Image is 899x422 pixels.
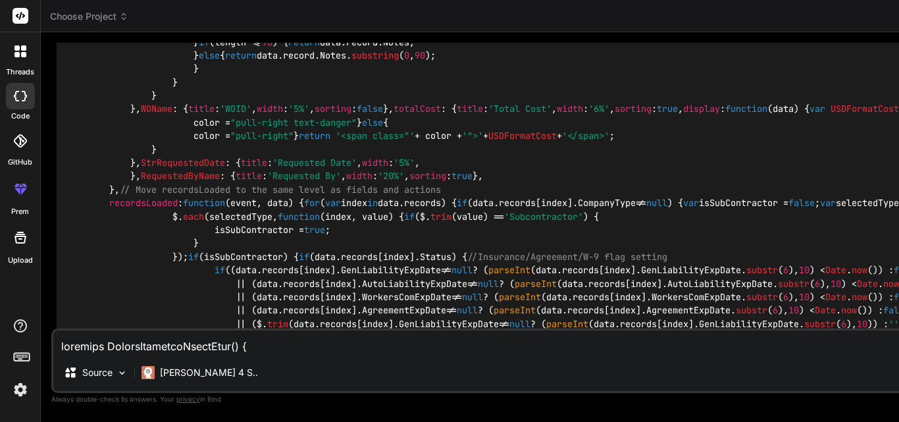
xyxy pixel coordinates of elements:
[457,198,467,209] span: if
[546,318,588,330] span: parseInt
[820,198,836,209] span: var
[657,103,678,115] span: true
[815,305,836,317] span: Date
[888,318,899,330] span: ''
[220,103,251,115] span: 'WOID'
[394,157,415,169] span: '5%'
[141,103,172,115] span: WOName
[788,198,815,209] span: false
[588,103,609,115] span: '6%'
[799,265,809,277] span: 10
[883,278,899,290] span: now
[160,366,258,379] p: [PERSON_NAME] 4 S..
[304,198,320,209] span: for
[499,198,536,209] span: records
[804,318,836,330] span: substr
[825,291,846,303] span: Date
[683,198,699,209] span: var
[257,103,283,115] span: width
[746,291,778,303] span: substr
[262,265,299,277] span: records
[362,117,383,128] span: else
[562,265,599,277] span: records
[262,36,272,48] span: 90
[420,251,451,263] span: Status
[304,224,325,236] span: true
[325,211,388,223] span: index, value
[646,305,731,317] span: AgreementExpDate
[783,265,788,277] span: 6
[141,366,155,379] img: Claude 4 Sonnet
[230,117,357,128] span: "pull-right text-danger"
[199,36,209,48] span: if
[399,318,499,330] span: GenLiabilityExpDate
[188,103,215,115] span: title
[699,318,799,330] span: GenLiabilityExpDate
[325,198,341,209] span: var
[215,265,225,277] span: if
[646,198,667,209] span: null
[50,10,128,23] span: Choose Project
[299,130,330,142] span: return
[852,265,867,277] span: now
[230,198,288,209] span: event, data
[336,130,415,142] span: '<span class="'
[241,157,267,169] span: title
[562,130,609,142] span: '</span>'
[272,157,357,169] span: 'Requested Date'
[573,291,609,303] span: records
[141,171,220,182] span: RequestedByName
[278,211,320,223] span: function
[109,198,178,209] span: recordsLoaded
[641,265,741,277] span: GenLiabilityExpDate
[199,49,220,61] span: else
[488,265,530,277] span: parseInt
[504,211,583,223] span: 'Subcontractor'
[404,49,409,61] span: 0
[509,318,530,330] span: null
[383,36,409,48] span: Notes
[378,171,404,182] span: '20%'
[457,305,478,317] span: null
[557,103,583,115] span: width
[315,103,351,115] span: sorting
[11,206,29,217] label: prem
[478,278,499,290] span: null
[283,291,320,303] span: records
[415,49,425,61] span: 90
[515,278,557,290] span: parseInt
[588,278,625,290] span: records
[788,305,799,317] span: 10
[82,366,113,379] p: Source
[488,130,557,142] span: USDFormatCost
[183,198,225,209] span: function
[567,305,604,317] span: records
[783,291,788,303] span: 6
[8,157,32,168] label: GitHub
[267,318,288,330] span: trim
[6,66,34,78] label: threads
[362,291,451,303] span: WorkersComExpDate
[188,251,199,263] span: if
[451,171,473,182] span: true
[367,198,378,209] span: in
[494,305,536,317] span: parseInt
[362,305,446,317] span: AgreementExpDate
[831,103,899,115] span: USDFormatCost
[141,157,225,169] span: StrRequestedDate
[11,111,30,122] label: code
[299,251,309,263] span: if
[857,318,867,330] span: 10
[362,157,388,169] span: width
[351,49,399,61] span: substring
[362,278,467,290] span: AutoLiabilityExpDate
[736,305,767,317] span: substr
[404,211,415,223] span: if
[462,291,483,303] span: null
[778,278,809,290] span: substr
[357,103,383,115] span: false
[578,198,636,209] span: CompanyType
[841,305,857,317] span: now
[283,278,320,290] span: records
[667,278,773,290] span: AutoLiabilityExpDate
